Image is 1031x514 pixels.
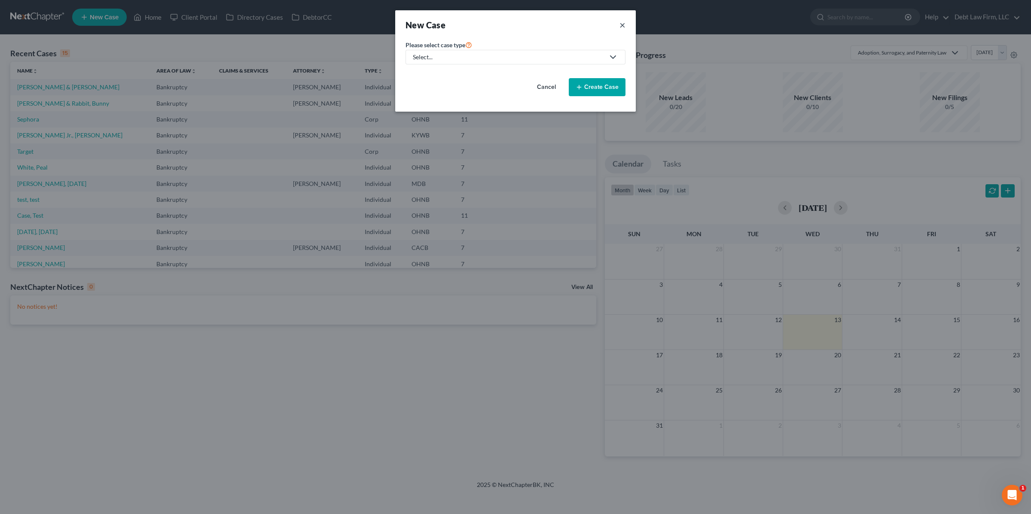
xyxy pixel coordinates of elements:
button: × [619,19,625,31]
span: Please select case type [406,41,465,49]
strong: New Case [406,20,445,30]
button: Cancel [528,79,565,96]
iframe: Intercom live chat [1002,485,1022,505]
button: Create Case [569,78,625,96]
span: 1 [1019,485,1026,492]
div: Select... [413,53,604,61]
